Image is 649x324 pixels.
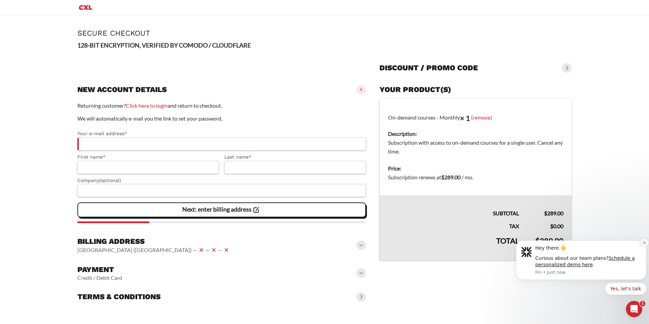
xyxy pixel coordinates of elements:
[388,164,563,173] dt: Price:
[77,202,366,217] vaadin-button: Next: enter billing address
[77,41,251,49] strong: 128-BIT ENCRYPTION, VERIFIED BY COMODO / CLOUDFLARE
[441,174,461,180] bdi: 289.00
[224,153,366,161] label: Last name
[640,301,645,306] span: 1
[388,129,563,138] dt: Description:
[77,246,230,254] vaadin-horizontal-layout: [GEOGRAPHIC_DATA] ([GEOGRAPHIC_DATA]) — — —
[77,237,230,246] h3: Billing address
[471,114,492,120] a: (remove)
[126,102,168,109] a: Click here to login
[77,85,167,94] h3: New account details
[513,218,649,306] iframe: Intercom notifications message
[379,195,527,218] th: Subtotal
[77,114,366,123] p: We will automatically e-mail you the link to set your password.
[77,101,366,110] p: Returning customer? and return to checkout.
[626,301,642,317] iframe: Intercom live chat
[99,178,121,183] span: (optional)
[388,174,473,180] span: Subscription renews at .
[379,63,478,73] h3: Discount / promo code
[462,174,472,180] span: / mo
[544,210,547,216] span: $
[441,174,444,180] span: $
[460,113,470,123] strong: × 1
[379,231,527,260] th: Total
[77,29,572,37] h1: Secure Checkout
[77,177,366,184] label: Company
[544,210,563,216] bdi: 289.00
[77,130,366,138] label: Your e-mail address
[77,153,219,161] label: First name
[379,218,527,231] th: Tax
[379,98,572,160] td: On-demand courses - Monthly
[388,138,563,156] dd: Subscription with access to on-demand courses for a single user. Cancel any time.
[77,265,122,274] h3: Payment
[77,292,161,302] h3: Terms & conditions
[77,274,122,281] vaadin-horizontal-layout: Credit / Debit Card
